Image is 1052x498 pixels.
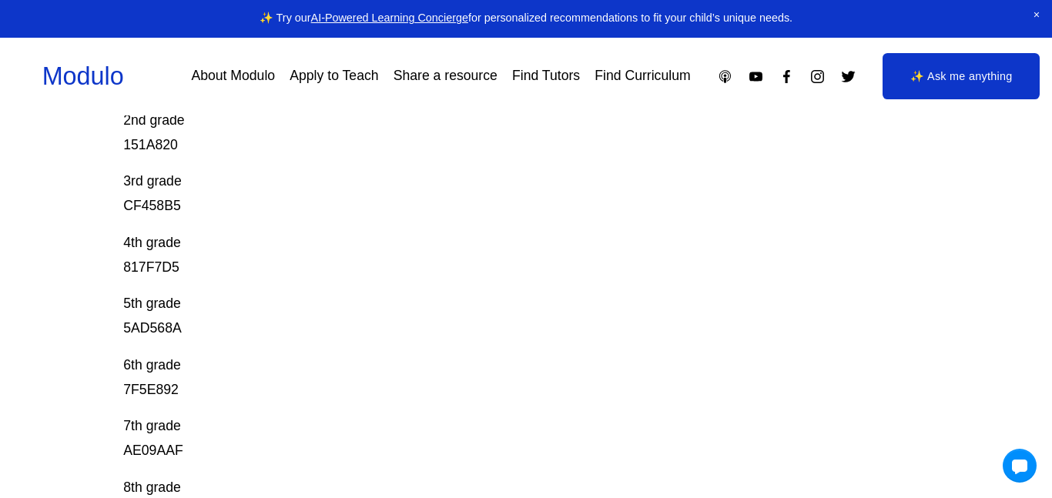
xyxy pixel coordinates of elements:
[394,63,498,90] a: Share a resource
[123,292,847,341] p: 5th grade 5AD568A
[595,63,690,90] a: Find Curriculum
[883,53,1040,99] a: ✨ Ask me anything
[42,62,124,90] a: Modulo
[123,414,847,463] p: 7th grade AE09AAF
[840,69,856,85] a: Twitter
[123,84,847,157] p: 2nd grade 151A820
[123,353,847,403] p: 6th grade 7F5E892
[191,63,275,90] a: About Modulo
[123,231,847,280] p: 4th grade 817F7D5
[809,69,826,85] a: Instagram
[779,69,795,85] a: Facebook
[717,69,733,85] a: Apple Podcasts
[748,69,764,85] a: YouTube
[311,12,468,24] a: AI-Powered Learning Concierge
[123,169,847,219] p: 3rd grade CF458B5
[512,63,580,90] a: Find Tutors
[290,63,378,90] a: Apply to Teach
